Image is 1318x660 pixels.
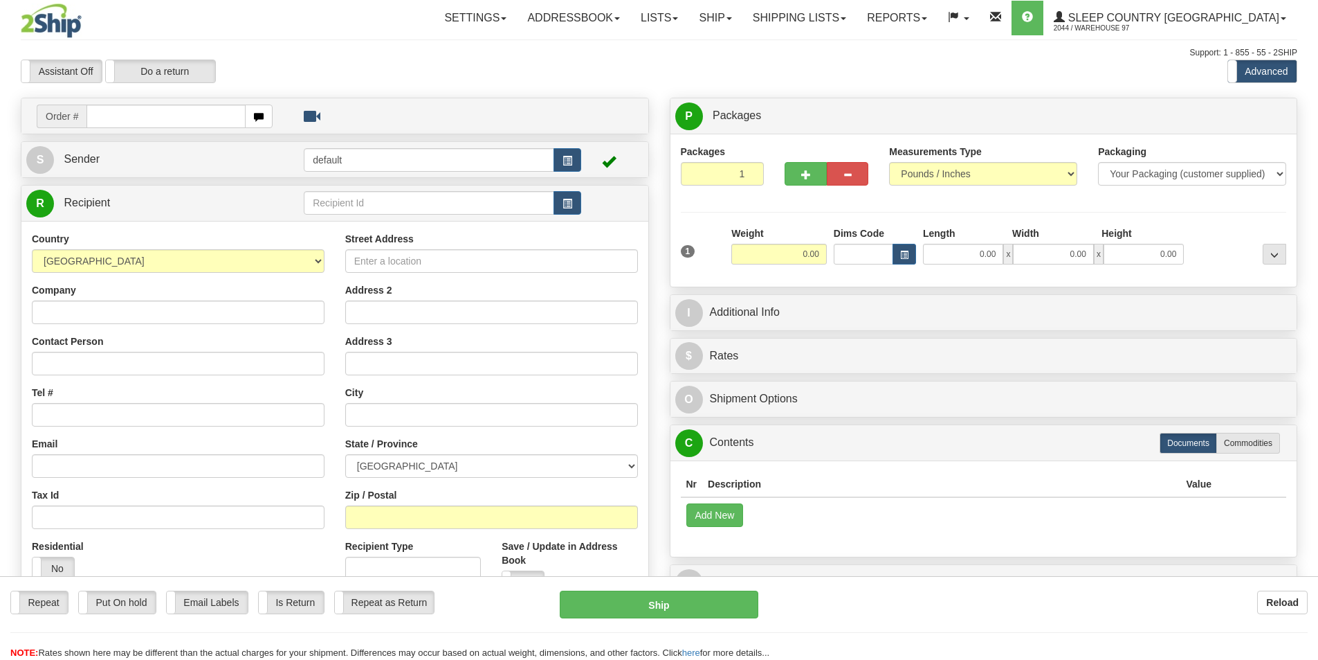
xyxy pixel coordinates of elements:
[630,1,688,35] a: Lists
[106,60,215,82] label: Do a return
[37,105,86,128] span: Order #
[675,386,703,413] span: O
[682,648,700,658] a: here
[517,1,630,35] a: Addressbook
[11,591,68,614] label: Repeat
[1098,145,1146,159] label: Packaging
[345,232,414,246] label: Street Address
[21,60,102,82] label: Assistant Off
[923,226,955,240] label: Length
[33,558,74,580] label: No
[731,226,763,240] label: Weight
[834,226,884,240] label: Dims Code
[502,539,637,567] label: Save / Update in Address Book
[345,283,392,297] label: Address 2
[32,488,59,502] label: Tax Id
[32,539,84,553] label: Residential
[259,591,324,614] label: Is Return
[32,232,69,246] label: Country
[1263,244,1286,265] div: ...
[345,249,638,273] input: Enter a location
[345,539,414,553] label: Recipient Type
[32,283,76,297] label: Company
[675,102,1292,130] a: P Packages
[1003,244,1013,265] span: x
[675,569,1292,597] a: RReturn Shipment
[1257,591,1308,614] button: Reload
[21,3,82,38] img: logo2044.jpg
[304,148,554,172] input: Sender Id
[167,591,248,614] label: Email Labels
[675,429,703,457] span: C
[345,386,363,400] label: City
[1180,472,1217,497] th: Value
[1266,597,1299,608] b: Reload
[675,429,1292,457] a: CContents
[32,437,57,451] label: Email
[21,47,1297,59] div: Support: 1 - 855 - 55 - 2SHIP
[1043,1,1297,35] a: Sleep Country [GEOGRAPHIC_DATA] 2044 / Warehouse 97
[1054,21,1157,35] span: 2044 / Warehouse 97
[675,342,703,370] span: $
[502,571,544,594] label: No
[675,299,703,327] span: I
[26,190,54,217] span: R
[857,1,937,35] a: Reports
[64,197,110,208] span: Recipient
[1216,433,1280,454] label: Commodities
[675,102,703,130] span: P
[686,503,744,527] button: Add New
[702,472,1180,497] th: Description
[1101,226,1132,240] label: Height
[1012,226,1039,240] label: Width
[1065,12,1279,24] span: Sleep Country [GEOGRAPHIC_DATA]
[335,591,434,614] label: Repeat as Return
[304,191,554,215] input: Recipient Id
[889,145,982,159] label: Measurements Type
[26,145,304,174] a: S Sender
[681,145,726,159] label: Packages
[675,342,1292,371] a: $Rates
[742,1,857,35] a: Shipping lists
[681,245,695,258] span: 1
[345,488,397,502] label: Zip / Postal
[688,1,742,35] a: Ship
[32,386,53,400] label: Tel #
[79,591,156,614] label: Put On hold
[675,385,1292,413] a: OShipment Options
[345,437,418,451] label: State / Province
[345,335,392,348] label: Address 3
[10,648,38,658] span: NOTE:
[675,569,703,597] span: R
[560,591,758,618] button: Ship
[26,189,273,217] a: R Recipient
[1094,244,1104,265] span: x
[675,298,1292,327] a: IAdditional Info
[32,335,103,348] label: Contact Person
[681,472,703,497] th: Nr
[64,153,100,165] span: Sender
[713,109,761,121] span: Packages
[434,1,517,35] a: Settings
[26,146,54,174] span: S
[1160,433,1217,454] label: Documents
[1228,60,1297,82] label: Advanced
